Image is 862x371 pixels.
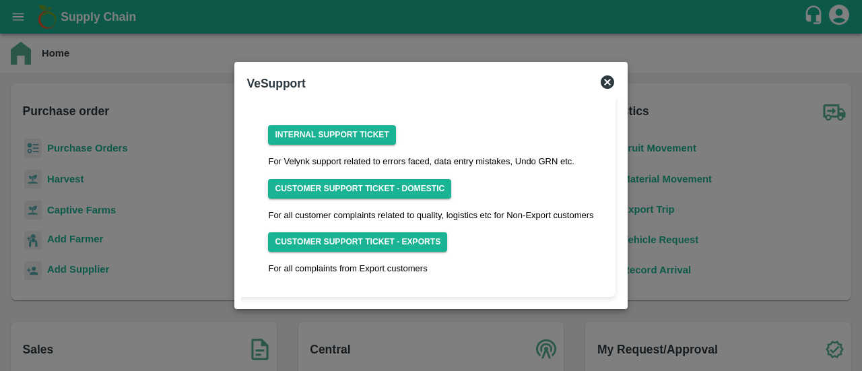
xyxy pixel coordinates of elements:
a: Customer Support Ticket - Domestic [268,179,451,199]
a: Customer Support Ticket - Exports [268,232,447,252]
p: For all complaints from Export customers [268,263,593,275]
p: For all customer complaints related to quality, logistics etc for Non-Export customers [268,209,593,222]
p: For Velynk support related to errors faced, data entry mistakes, Undo GRN etc. [268,156,593,168]
a: Internal Support Ticket [268,125,395,145]
b: VeSupport [246,77,306,90]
